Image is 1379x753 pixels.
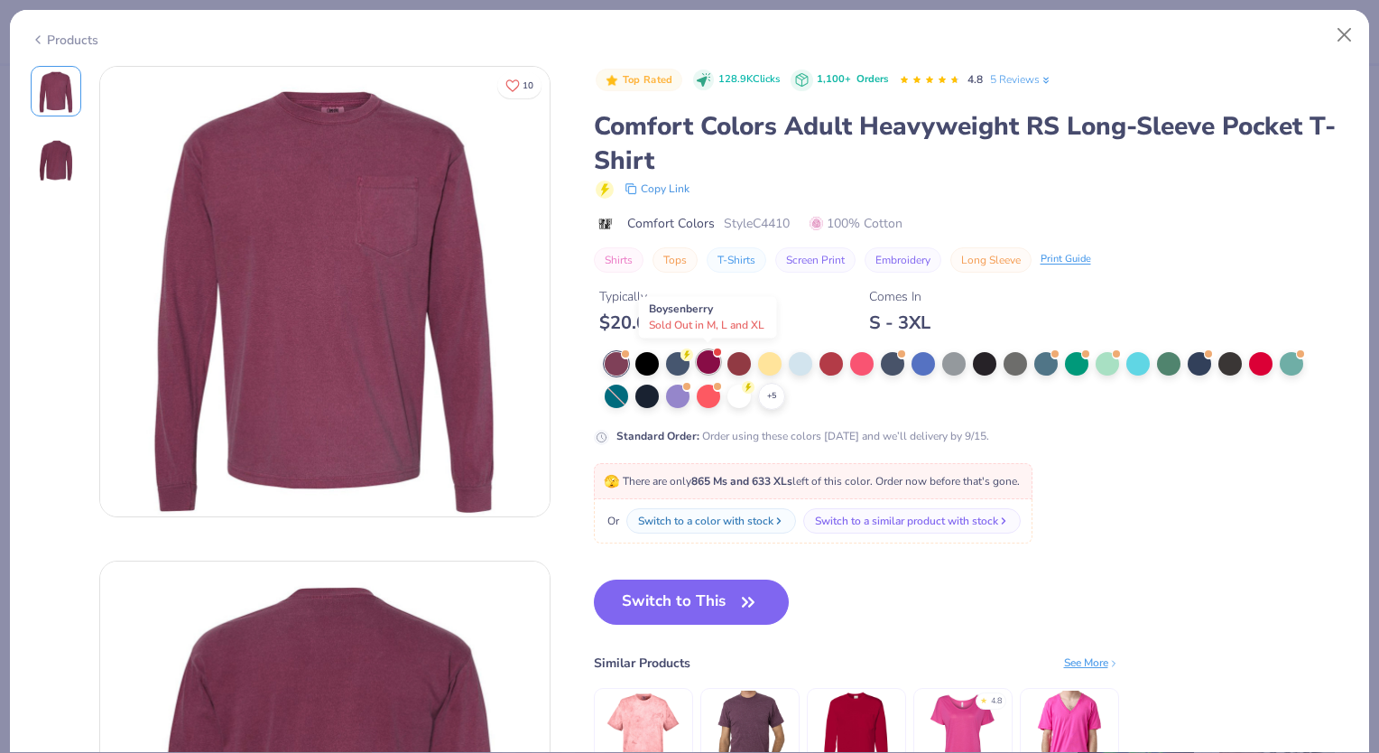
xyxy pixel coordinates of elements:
[599,287,747,306] div: Typically
[616,428,989,444] div: Order using these colors [DATE] and we’ll delivery by 9/15.
[1041,252,1091,267] div: Print Guide
[604,474,1020,488] span: There are only left of this color. Order now before that's gone.
[34,138,78,181] img: Back
[652,247,698,273] button: Tops
[596,69,682,92] button: Badge Button
[626,508,796,534] button: Switch to a color with stock
[950,247,1032,273] button: Long Sleeve
[724,214,790,233] span: Style C4410
[649,318,764,332] span: Sold Out in M, L and XL
[869,311,930,334] div: S - 3XL
[34,70,78,113] img: Front
[707,247,766,273] button: T-Shirts
[623,75,673,85] span: Top Rated
[980,695,987,702] div: ★
[803,508,1021,534] button: Switch to a similar product with stock
[691,474,792,488] strong: 865 Ms and 633 XLs
[718,72,780,88] span: 128.9K Clicks
[594,654,690,673] div: Similar Products
[967,72,983,87] span: 4.8
[497,72,541,98] button: Like
[523,81,533,90] span: 10
[865,247,941,273] button: Embroidery
[775,247,856,273] button: Screen Print
[599,311,747,334] div: $ 20.00 - $ 28.00
[810,214,902,233] span: 100% Cotton
[815,513,998,529] div: Switch to a similar product with stock
[767,390,776,403] span: + 5
[604,473,619,490] span: 🫣
[1064,655,1119,671] div: See More
[817,72,888,88] div: 1,100+
[605,73,619,88] img: Top Rated sort
[594,247,643,273] button: Shirts
[856,72,888,86] span: Orders
[594,217,618,231] img: brand logo
[899,66,960,95] div: 4.8 Stars
[1328,18,1362,52] button: Close
[100,67,550,516] img: Front
[594,580,790,625] button: Switch to This
[991,695,1002,708] div: 4.8
[604,513,619,529] span: Or
[638,513,773,529] div: Switch to a color with stock
[869,287,930,306] div: Comes In
[619,178,695,200] button: copy to clipboard
[616,429,699,443] strong: Standard Order :
[990,71,1052,88] a: 5 Reviews
[31,31,98,50] div: Products
[627,214,715,233] span: Comfort Colors
[594,109,1349,178] div: Comfort Colors Adult Heavyweight RS Long-Sleeve Pocket T-Shirt
[639,296,777,338] div: Boysenberry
